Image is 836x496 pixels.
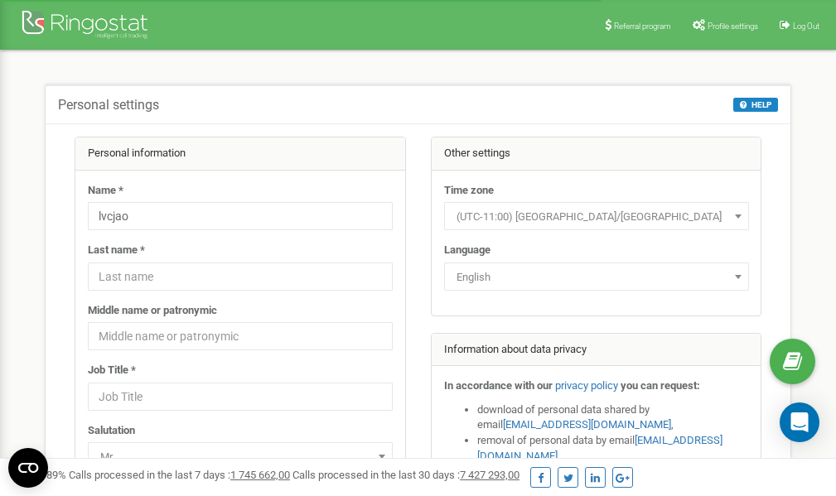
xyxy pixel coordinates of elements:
[444,183,494,199] label: Time zone
[460,469,519,481] u: 7 427 293,00
[88,183,123,199] label: Name *
[444,243,490,258] label: Language
[69,469,290,481] span: Calls processed in the last 7 days :
[88,363,136,378] label: Job Title *
[614,22,671,31] span: Referral program
[793,22,819,31] span: Log Out
[230,469,290,481] u: 1 745 662,00
[94,445,387,469] span: Mr.
[88,303,217,319] label: Middle name or patronymic
[58,98,159,113] h5: Personal settings
[621,379,700,392] strong: you can request:
[444,262,749,291] span: English
[88,243,145,258] label: Last name *
[432,137,761,171] div: Other settings
[450,266,743,289] span: English
[503,418,671,431] a: [EMAIL_ADDRESS][DOMAIN_NAME]
[88,442,393,470] span: Mr.
[450,205,743,229] span: (UTC-11:00) Pacific/Midway
[733,98,778,112] button: HELP
[555,379,618,392] a: privacy policy
[444,202,749,230] span: (UTC-11:00) Pacific/Midway
[8,448,48,488] button: Open CMP widget
[477,402,749,433] li: download of personal data shared by email ,
[88,262,393,291] input: Last name
[432,334,761,367] div: Information about data privacy
[88,383,393,411] input: Job Title
[477,433,749,464] li: removal of personal data by email ,
[75,137,405,171] div: Personal information
[708,22,758,31] span: Profile settings
[444,379,553,392] strong: In accordance with our
[88,202,393,230] input: Name
[292,469,519,481] span: Calls processed in the last 30 days :
[88,322,393,350] input: Middle name or patronymic
[780,402,819,442] div: Open Intercom Messenger
[88,423,135,439] label: Salutation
